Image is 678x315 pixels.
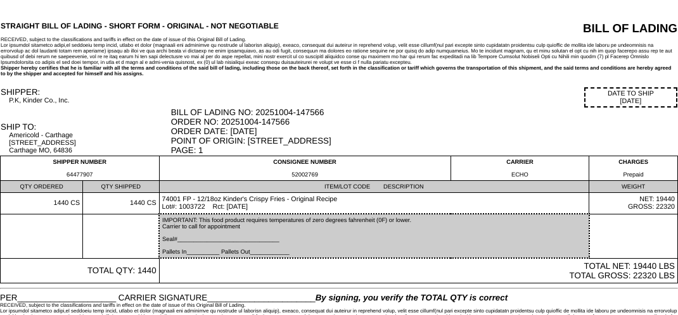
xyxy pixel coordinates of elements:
td: QTY ORDERED [1,181,83,193]
div: 52002769 [162,171,448,178]
td: NET: 19440 GROSS: 22320 [589,193,678,214]
td: CONSIGNEE NUMBER [159,156,451,181]
td: 1440 CS [1,193,83,214]
td: 1440 CS [83,193,159,214]
td: TOTAL NET: 19440 LBS TOTAL GROSS: 22320 LBS [159,258,677,283]
td: CARRIER [451,156,589,181]
td: IMPORTANT: This food product requires temperatures of zero degrees fahrenheit (0F) or lower. Carr... [159,214,589,258]
span: By signing, you verify the TOTAL QTY is correct [316,293,508,302]
td: WEIGHT [589,181,678,193]
div: Shipper hereby certifies that he is familiar with all the terms and conditions of the said bill o... [1,65,677,77]
td: 74001 FP - 12/18oz Kinder's Crispy Fries - Original Recipe Lot#: 1003722 Rct: [DATE] [159,193,589,214]
div: 64477907 [3,171,157,178]
div: Prepaid [592,171,675,178]
div: Americold - Carthage [STREET_ADDRESS] Carthage MO, 64836 [9,132,169,154]
td: QTY SHIPPED [83,181,159,193]
div: ECHO [454,171,586,178]
td: TOTAL QTY: 1440 [1,258,160,283]
td: CHARGES [589,156,678,181]
div: SHIPPER: [1,87,170,97]
div: DATE TO SHIP [DATE] [584,87,677,108]
div: BILL OF LADING NO: 20251004-147566 ORDER NO: 20251004-147566 ORDER DATE: [DATE] POINT OF ORIGIN: ... [171,108,677,155]
td: ITEM/LOT CODE DESCRIPTION [159,181,589,193]
div: SHIP TO: [1,122,170,132]
div: BILL OF LADING [490,22,677,35]
td: SHIPPER NUMBER [1,156,160,181]
div: P.K, Kinder Co., Inc. [9,97,169,104]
